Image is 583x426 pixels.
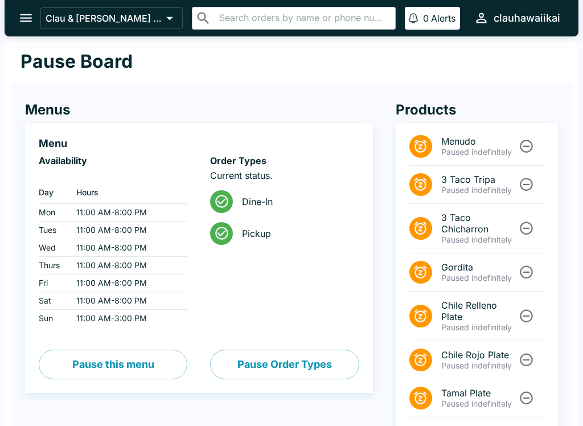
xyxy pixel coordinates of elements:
[39,170,187,181] p: ‏
[39,310,67,327] td: Sun
[39,181,67,204] th: Day
[431,13,455,24] p: Alerts
[11,3,40,32] button: open drawer
[441,273,517,283] p: Paused indefinitely
[441,235,517,245] p: Paused indefinitely
[39,239,67,257] td: Wed
[210,170,359,181] p: Current status.
[210,155,359,166] h6: Order Types
[67,275,187,292] td: 11:00 AM - 8:00 PM
[441,349,517,361] span: Chile Rojo Plate
[39,257,67,275] td: Thurs
[441,300,517,322] span: Chile Relleno Plate
[67,239,187,257] td: 11:00 AM - 8:00 PM
[39,155,187,166] h6: Availability
[242,228,350,239] span: Pickup
[516,261,537,282] button: Unpause
[67,181,187,204] th: Hours
[67,222,187,239] td: 11:00 AM - 8:00 PM
[441,185,517,195] p: Paused indefinitely
[469,6,565,30] button: clauhawaiikai
[216,10,391,26] input: Search orders by name or phone number
[494,11,560,25] div: clauhawaiikai
[516,387,537,408] button: Unpause
[25,101,373,118] h4: Menus
[441,174,517,185] span: 3 Taco Tripa
[441,322,517,333] p: Paused indefinitely
[210,350,359,379] button: Pause Order Types
[441,361,517,371] p: Paused indefinitely
[441,399,517,409] p: Paused indefinitely
[67,204,187,222] td: 11:00 AM - 8:00 PM
[441,387,517,399] span: Tamal Plate
[441,261,517,273] span: Gordita
[516,349,537,370] button: Unpause
[423,13,429,24] p: 0
[516,218,537,239] button: Unpause
[39,350,187,379] button: Pause this menu
[39,204,67,222] td: Mon
[242,196,350,207] span: Dine-In
[39,292,67,310] td: Sat
[516,305,537,326] button: Unpause
[396,101,558,118] h4: Products
[67,310,187,327] td: 11:00 AM - 3:00 PM
[40,7,183,29] button: Clau & [PERSON_NAME] Cocina 2 - [US_STATE] Kai
[39,222,67,239] td: Tues
[516,174,537,195] button: Unpause
[516,136,537,157] button: Unpause
[67,257,187,275] td: 11:00 AM - 8:00 PM
[441,147,517,157] p: Paused indefinitely
[441,212,517,235] span: 3 Taco Chicharron
[39,275,67,292] td: Fri
[441,136,517,147] span: Menudo
[67,292,187,310] td: 11:00 AM - 8:00 PM
[20,50,133,73] h1: Pause Board
[46,13,162,24] p: Clau & [PERSON_NAME] Cocina 2 - [US_STATE] Kai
